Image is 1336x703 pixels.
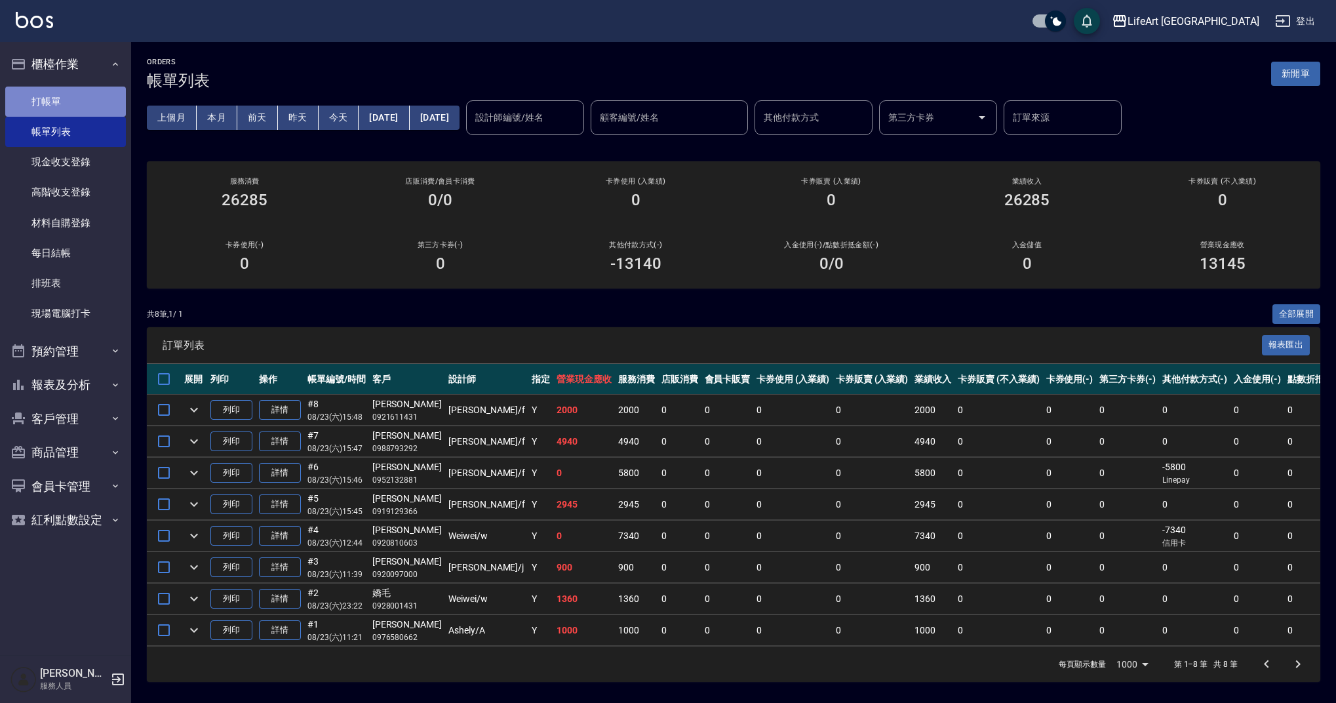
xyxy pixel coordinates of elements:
[184,432,204,451] button: expand row
[369,364,445,395] th: 客戶
[222,191,267,209] h3: 26285
[307,632,366,643] p: 08/23 (六) 11:21
[954,584,1042,614] td: 0
[184,620,204,640] button: expand row
[5,402,126,436] button: 客戶管理
[1230,584,1284,614] td: 0
[184,557,204,577] button: expand row
[445,364,528,395] th: 設計師
[1159,458,1231,489] td: -5800
[1271,67,1320,79] a: 新開單
[304,426,369,457] td: #7
[1096,521,1159,552] td: 0
[304,364,369,395] th: 帳單編號/時間
[1096,615,1159,646] td: 0
[372,397,442,411] div: [PERSON_NAME]
[372,586,442,600] div: 嬌毛
[1174,658,1238,670] p: 第 1–8 筆 共 8 筆
[553,489,615,520] td: 2945
[1141,177,1305,186] h2: 卡券販賣 (不入業績)
[410,106,460,130] button: [DATE]
[1141,241,1305,249] h2: 營業現金應收
[372,460,442,474] div: [PERSON_NAME]
[1270,9,1320,33] button: 登出
[954,364,1042,395] th: 卡券販賣 (不入業績)
[1230,521,1284,552] td: 0
[147,71,210,90] h3: 帳單列表
[358,177,522,186] h2: 店販消費 /會員卡消費
[210,620,252,641] button: 列印
[615,552,658,583] td: 900
[5,368,126,402] button: 報表及分析
[5,117,126,147] a: 帳單列表
[259,526,301,546] a: 詳情
[701,426,754,457] td: 0
[701,615,754,646] td: 0
[615,489,658,520] td: 2945
[1043,552,1097,583] td: 0
[1218,191,1227,209] h3: 0
[1043,584,1097,614] td: 0
[1096,426,1159,457] td: 0
[163,177,326,186] h3: 服務消費
[1262,335,1310,355] button: 報表匯出
[304,489,369,520] td: #5
[554,177,718,186] h2: 卡券使用 (入業績)
[528,552,553,583] td: Y
[372,429,442,443] div: [PERSON_NAME]
[359,106,409,130] button: [DATE]
[1043,395,1097,426] td: 0
[658,615,701,646] td: 0
[445,489,528,520] td: [PERSON_NAME] /f
[753,584,833,614] td: 0
[319,106,359,130] button: 今天
[833,426,912,457] td: 0
[701,552,754,583] td: 0
[833,458,912,489] td: 0
[445,584,528,614] td: Weiwei /w
[954,615,1042,646] td: 0
[5,470,126,504] button: 會員卡管理
[972,107,992,128] button: Open
[528,521,553,552] td: Y
[181,364,207,395] th: 展開
[753,615,833,646] td: 0
[954,426,1042,457] td: 0
[945,241,1109,249] h2: 入金儲值
[615,395,658,426] td: 2000
[701,521,754,552] td: 0
[553,521,615,552] td: 0
[1043,364,1097,395] th: 卡券使用(-)
[5,87,126,117] a: 打帳單
[16,12,53,28] img: Logo
[528,426,553,457] td: Y
[259,494,301,515] a: 詳情
[1059,658,1106,670] p: 每頁顯示數量
[1096,584,1159,614] td: 0
[259,557,301,578] a: 詳情
[615,584,658,614] td: 1360
[911,426,954,457] td: 4940
[307,537,366,549] p: 08/23 (六) 12:44
[911,395,954,426] td: 2000
[259,589,301,609] a: 詳情
[304,615,369,646] td: #1
[372,411,442,423] p: 0921611431
[147,58,210,66] h2: ORDERS
[833,395,912,426] td: 0
[1128,13,1259,30] div: LifeArt [GEOGRAPHIC_DATA]
[1159,521,1231,552] td: -7340
[954,521,1042,552] td: 0
[1230,552,1284,583] td: 0
[753,458,833,489] td: 0
[615,615,658,646] td: 1000
[553,615,615,646] td: 1000
[1043,489,1097,520] td: 0
[1159,584,1231,614] td: 0
[528,364,553,395] th: 指定
[1162,537,1228,549] p: 信用卡
[210,494,252,515] button: 列印
[5,298,126,329] a: 現場電腦打卡
[753,395,833,426] td: 0
[1096,552,1159,583] td: 0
